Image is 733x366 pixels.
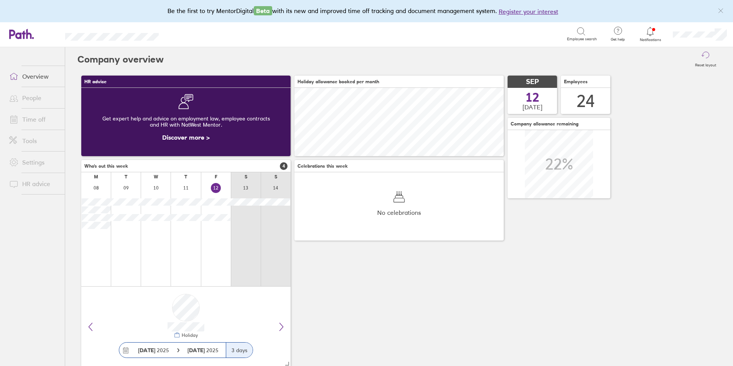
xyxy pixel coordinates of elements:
a: Tools [3,133,65,148]
div: Search [179,30,199,37]
div: W [154,174,158,180]
a: Overview [3,69,65,84]
span: Holiday allowance booked per month [297,79,379,84]
strong: [DATE] [187,347,206,354]
div: Get expert help and advice on employment law, employee contracts and HR with NatWest Mentor. [87,109,284,134]
div: F [215,174,217,180]
a: HR advice [3,176,65,191]
span: 4 [280,162,288,170]
div: Be the first to try MentorDigital with its new and improved time off tracking and document manage... [168,6,566,16]
div: S [245,174,247,180]
div: Holiday [180,333,198,338]
span: No celebrations [377,209,421,216]
label: Reset layout [690,61,721,68]
strong: [DATE] [138,347,155,354]
span: Who's out this week [84,163,128,169]
span: Employees [564,79,588,84]
span: HR advice [84,79,107,84]
span: Celebrations this week [297,163,348,169]
a: Time off [3,112,65,127]
span: Employee search [567,37,597,41]
span: 12 [526,91,539,104]
div: S [274,174,277,180]
button: Reset layout [690,47,721,72]
span: Company allowance remaining [511,121,579,127]
span: 2025 [187,347,219,353]
h2: Company overview [77,47,164,72]
a: Settings [3,155,65,170]
a: Notifications [638,26,663,42]
span: [DATE] [523,104,542,110]
span: SEP [526,78,539,86]
div: 24 [577,91,595,111]
div: T [184,174,187,180]
div: T [125,174,127,180]
button: Register your interest [499,7,558,16]
a: Discover more > [162,134,210,141]
div: M [94,174,98,180]
span: Get help [605,37,630,42]
span: Beta [254,6,272,15]
a: People [3,90,65,106]
div: 3 days [226,343,253,358]
span: 2025 [138,347,169,353]
span: Notifications [638,38,663,42]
